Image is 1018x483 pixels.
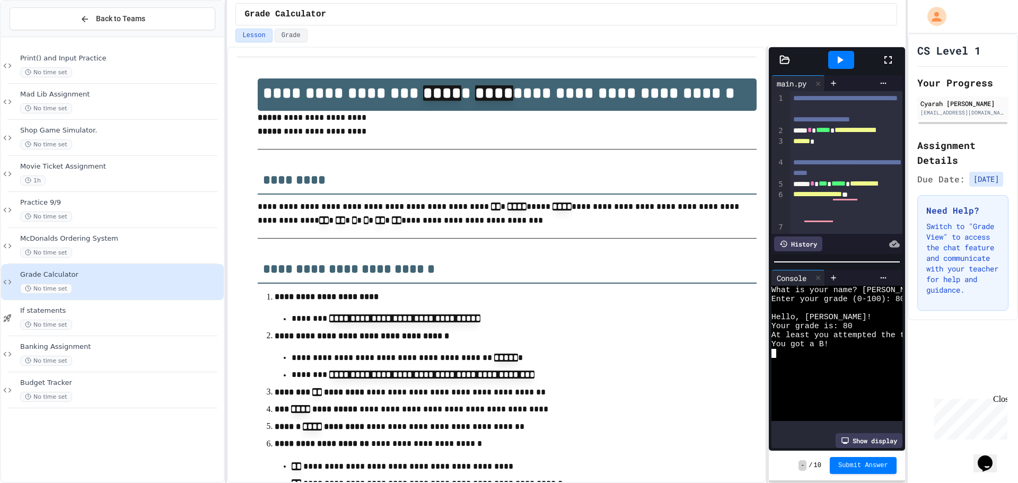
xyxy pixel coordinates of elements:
button: Grade [275,29,308,42]
span: No time set [20,356,72,366]
span: No time set [20,248,72,258]
p: Switch to "Grade View" to access the chat feature and communicate with your teacher for help and ... [926,221,999,295]
h3: Need Help? [926,204,999,217]
h1: CS Level 1 [917,43,981,58]
span: McDonalds Ordering System [20,234,222,243]
button: Lesson [235,29,272,42]
span: No time set [20,67,72,77]
span: Back to Teams [96,13,145,24]
span: [DATE] [969,172,1003,187]
span: Shop Game Simulator. [20,126,222,135]
div: [EMAIL_ADDRESS][DOMAIN_NAME] [920,109,1005,117]
span: No time set [20,212,72,222]
span: Print() and Input Practice [20,54,222,63]
span: Budget Tracker [20,379,222,388]
span: Mad Lib Assignment [20,90,222,99]
span: No time set [20,284,72,294]
h2: Your Progress [917,75,1008,90]
span: No time set [20,320,72,330]
iframe: chat widget [973,441,1007,472]
span: No time set [20,392,72,402]
span: 1h [20,175,46,186]
div: Cyarah [PERSON_NAME] [920,99,1005,108]
div: Chat with us now!Close [4,4,73,67]
span: Movie Ticket Assignment [20,162,222,171]
div: My Account [916,4,949,29]
span: No time set [20,103,72,113]
span: Due Date: [917,173,965,186]
span: Banking Assignment [20,343,222,352]
span: Grade Calculator [244,8,326,21]
span: No time set [20,139,72,150]
button: Back to Teams [10,7,215,30]
span: If statements [20,306,222,315]
h2: Assignment Details [917,138,1008,168]
span: Grade Calculator [20,270,222,279]
iframe: chat widget [930,394,1007,440]
span: Practice 9/9 [20,198,222,207]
